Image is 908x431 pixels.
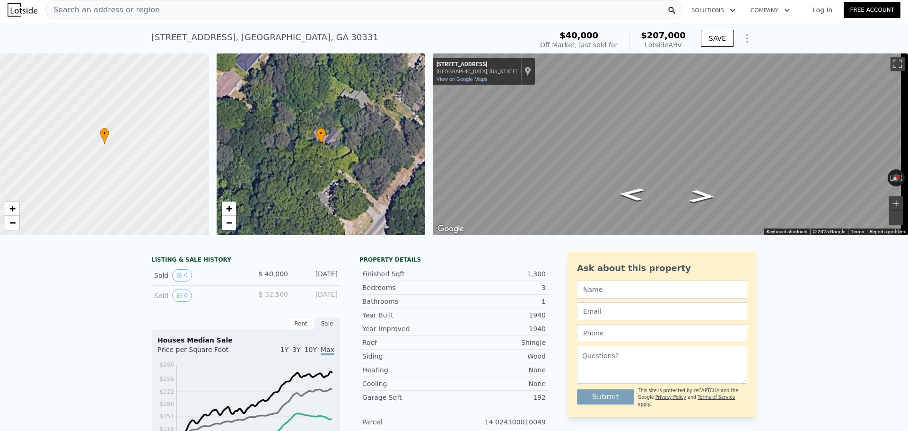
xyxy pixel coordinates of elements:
[608,185,655,203] path: Go Southwest, Fairburn Rd NW
[316,129,326,138] span: •
[151,256,340,265] div: LISTING & SALE HISTORY
[362,324,454,334] div: Year Improved
[222,216,236,230] a: Zoom out
[435,223,466,235] a: Open this area in Google Maps (opens a new window)
[159,361,174,368] tspan: $296
[288,317,314,330] div: Rent
[362,352,454,361] div: Siding
[889,196,903,211] button: Zoom in
[701,30,734,47] button: SAVE
[743,2,797,19] button: Company
[559,30,598,40] span: $40,000
[362,365,454,375] div: Heating
[684,2,743,19] button: Solutions
[813,229,845,234] span: © 2025 Google
[157,335,334,345] div: Houses Median Sale
[5,216,19,230] a: Zoom out
[157,345,246,360] div: Price per Square Foot
[292,346,300,353] span: 3Y
[362,310,454,320] div: Year Built
[540,40,618,50] div: Off Market, last sold for
[159,413,174,420] tspan: $151
[454,297,546,306] div: 1
[738,29,757,48] button: Show Options
[362,297,454,306] div: Bathrooms
[454,393,546,402] div: 192
[321,346,334,355] span: Max
[454,352,546,361] div: Wood
[577,389,634,405] button: Submit
[889,211,903,225] button: Zoom out
[767,229,807,235] button: Keyboard shortcuts
[577,324,747,342] input: Phone
[433,53,908,235] div: Street View
[362,338,454,347] div: Roof
[159,388,174,395] tspan: $221
[296,290,338,302] div: [DATE]
[151,31,378,44] div: [STREET_ADDRESS] , [GEOGRAPHIC_DATA] , GA 30331
[362,417,454,427] div: Parcel
[454,310,546,320] div: 1940
[655,395,686,400] a: Privacy Policy
[844,2,900,18] a: Free Account
[362,379,454,388] div: Cooling
[900,169,905,186] button: Rotate clockwise
[577,302,747,320] input: Email
[172,290,192,302] button: View historical data
[454,269,546,279] div: 1,300
[435,223,466,235] img: Google
[259,270,288,278] span: $ 40,000
[437,61,517,69] div: [STREET_ADDRESS]
[362,283,454,292] div: Bedrooms
[8,3,37,17] img: Lotside
[433,53,908,235] div: Map
[454,283,546,292] div: 3
[454,379,546,388] div: None
[172,269,192,281] button: View historical data
[280,346,288,353] span: 1Y
[100,128,109,144] div: •
[296,269,338,281] div: [DATE]
[437,76,488,82] a: View on Google Maps
[9,217,16,229] span: −
[316,128,326,144] div: •
[154,269,238,281] div: Sold
[359,256,549,264] div: Property details
[5,202,19,216] a: Zoom in
[314,317,340,330] div: Sale
[801,5,844,15] a: Log In
[698,395,735,400] a: Terms of Service
[888,169,893,186] button: Rotate counterclockwise
[577,262,747,275] div: Ask about this property
[641,30,686,40] span: $207,000
[870,229,905,234] a: Report a problem
[226,217,232,229] span: −
[679,187,726,206] path: Go Northeast, Fairburn Rd NW
[362,393,454,402] div: Garage Sqft
[577,281,747,299] input: Name
[46,4,160,16] span: Search an address or region
[305,346,317,353] span: 10Y
[887,170,905,186] button: Reset the view
[454,417,546,427] div: 14 024300010049
[159,376,174,382] tspan: $256
[259,290,288,298] span: $ 32,500
[222,202,236,216] a: Zoom in
[641,40,686,50] div: Lotside ARV
[154,290,238,302] div: Sold
[454,338,546,347] div: Shingle
[454,365,546,375] div: None
[362,269,454,279] div: Finished Sqft
[851,229,864,234] a: Terms (opens in new tab)
[9,202,16,214] span: +
[454,324,546,334] div: 1940
[100,129,109,138] span: •
[891,57,905,71] button: Toggle fullscreen view
[159,401,174,407] tspan: $186
[437,69,517,75] div: [GEOGRAPHIC_DATA], [US_STATE]
[226,202,232,214] span: +
[524,66,531,77] a: Show location on map
[638,387,747,408] div: This site is protected by reCAPTCHA and the Google and apply.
